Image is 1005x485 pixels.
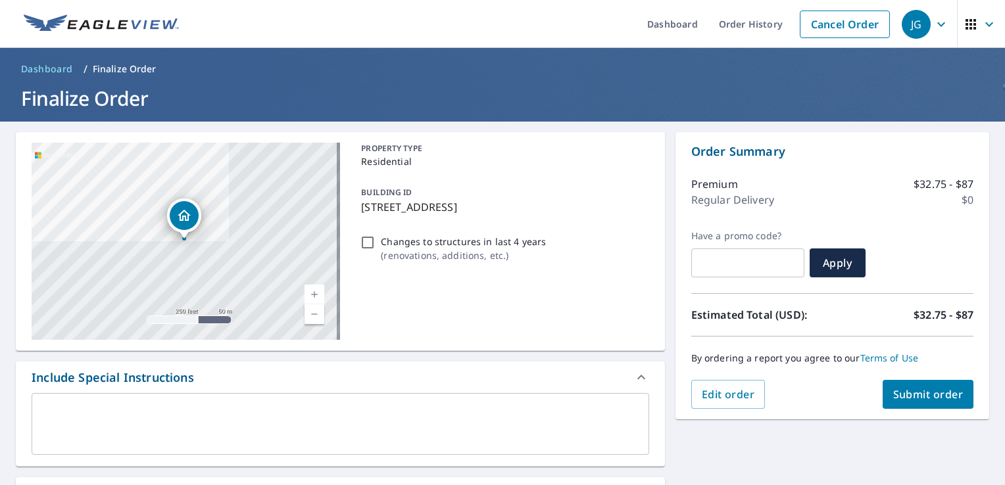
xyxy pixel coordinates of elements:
p: Finalize Order [93,62,157,76]
a: Current Level 17, Zoom Out [305,304,324,324]
span: Edit order [702,387,755,402]
button: Edit order [691,380,766,409]
div: Include Special Instructions [32,369,194,386]
p: Residential [361,154,643,168]
button: Submit order [883,380,974,409]
p: Changes to structures in last 4 years [381,235,546,248]
p: PROPERTY TYPE [361,143,643,154]
p: ( renovations, additions, etc. ) [381,248,546,262]
img: EV Logo [24,14,179,34]
span: Submit order [893,387,964,402]
p: $32.75 - $87 [914,176,973,192]
div: JG [902,10,931,39]
p: Estimated Total (USD): [691,307,833,323]
h1: Finalize Order [16,85,989,112]
span: Apply [820,256,855,270]
a: Current Level 17, Zoom In [305,285,324,304]
a: Terms of Use [860,352,919,364]
p: $32.75 - $87 [914,307,973,323]
button: Apply [810,248,866,277]
nav: breadcrumb [16,58,989,80]
p: Regular Delivery [691,192,774,208]
span: Dashboard [21,62,73,76]
a: Cancel Order [800,11,890,38]
p: [STREET_ADDRESS] [361,199,643,215]
div: Include Special Instructions [16,361,665,393]
p: $0 [962,192,973,208]
a: Dashboard [16,58,78,80]
p: Premium [691,176,738,192]
div: Dropped pin, building 1, Residential property, 1531 Glendale Dr Wichita Falls, TX 76302 [167,198,201,239]
p: BUILDING ID [361,187,412,198]
label: Have a promo code? [691,230,804,242]
p: Order Summary [691,143,973,160]
li: / [84,61,87,77]
p: By ordering a report you agree to our [691,352,973,364]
